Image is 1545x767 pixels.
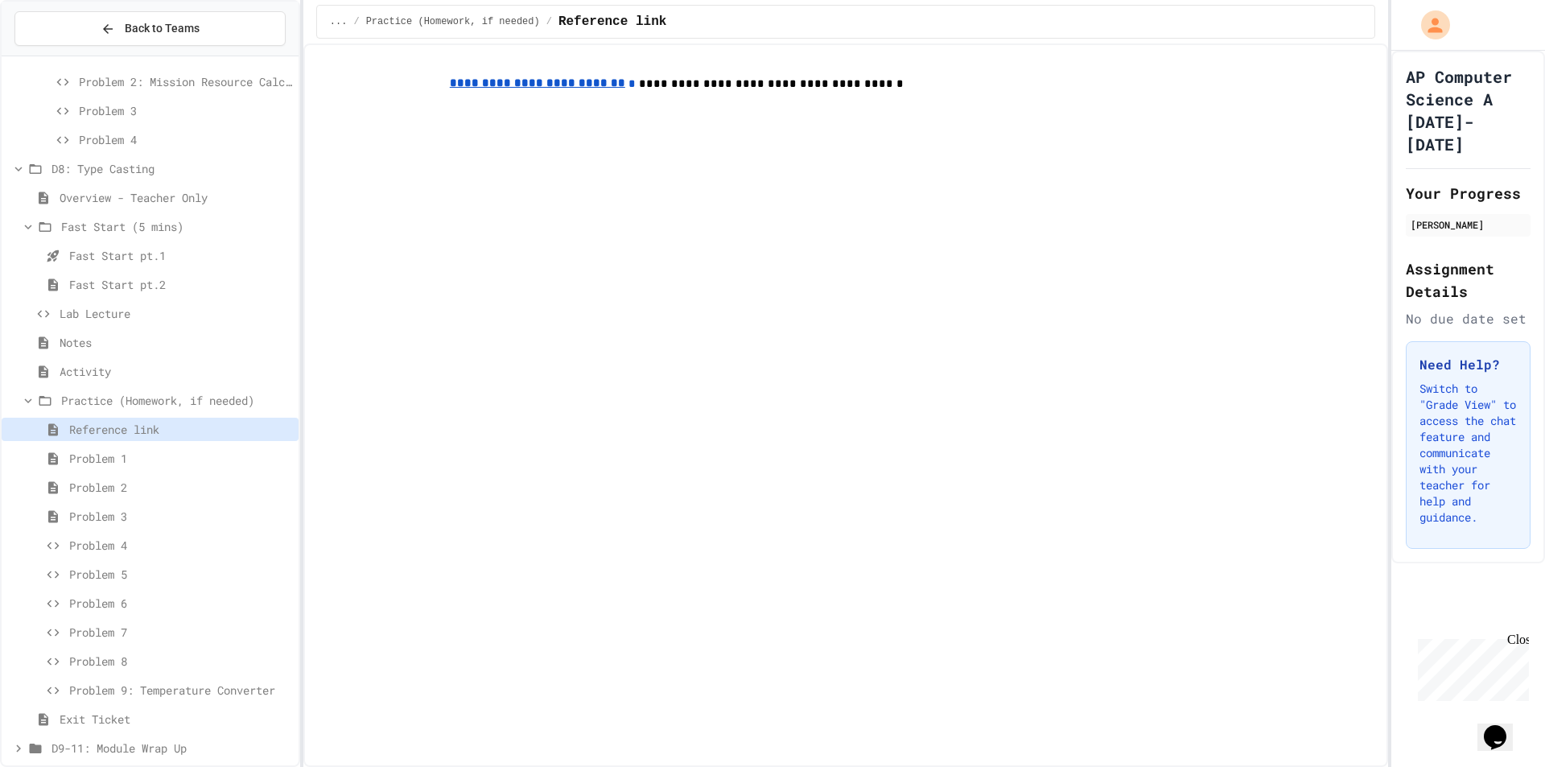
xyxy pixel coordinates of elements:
span: Problem 2 [69,479,292,496]
span: Fast Start pt.2 [69,276,292,293]
span: Reference link [558,12,666,31]
span: Practice (Homework, if needed) [61,392,292,409]
h3: Need Help? [1419,355,1517,374]
span: Problem 3 [79,102,292,119]
span: Exit Ticket [60,711,292,728]
span: Problem 3 [69,508,292,525]
span: Problem 8 [69,653,292,670]
iframe: chat widget [1411,633,1529,701]
span: Overview - Teacher Only [60,189,292,206]
span: D8: Type Casting [51,160,292,177]
h1: AP Computer Science A [DATE]-[DATE] [1406,65,1531,155]
span: Fast Start pt.1 [69,247,292,264]
span: Problem 1 [69,450,292,467]
span: Activity [60,363,292,380]
span: / [353,15,359,28]
p: Switch to "Grade View" to access the chat feature and communicate with your teacher for help and ... [1419,381,1517,526]
span: Problem 4 [79,131,292,148]
span: ... [330,15,348,28]
span: Lab Lecture [60,305,292,322]
span: Reference link [69,421,292,438]
h2: Assignment Details [1406,258,1531,303]
span: Fast Start (5 mins) [61,218,292,235]
div: No due date set [1406,309,1531,328]
div: My Account [1404,6,1454,43]
div: Chat with us now!Close [6,6,111,102]
span: Problem 4 [69,537,292,554]
span: Problem 6 [69,595,292,612]
span: Notes [60,334,292,351]
button: Back to Teams [14,11,286,46]
span: Problem 2: Mission Resource Calculator [79,73,292,90]
span: Problem 7 [69,624,292,641]
span: Problem 9: Temperature Converter [69,682,292,699]
span: D9-11: Module Wrap Up [51,740,292,757]
span: Back to Teams [125,20,200,37]
span: Problem 5 [69,566,292,583]
h2: Your Progress [1406,182,1531,204]
div: [PERSON_NAME] [1411,217,1526,232]
span: / [546,15,552,28]
span: Practice (Homework, if needed) [366,15,540,28]
iframe: chat widget [1477,703,1529,751]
